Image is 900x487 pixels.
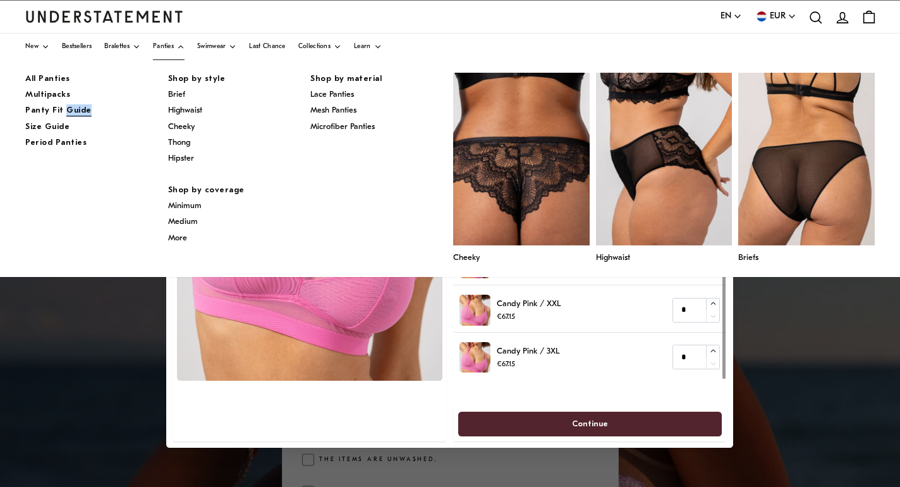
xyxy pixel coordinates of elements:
[168,216,198,228] a: Medium
[168,234,187,242] span: More
[453,73,590,264] a: Cheeky
[453,252,590,264] span: Cheeky
[310,73,382,85] span: Shop by material
[310,106,356,114] span: Mesh Panties
[310,121,375,133] a: Microfiber Panties
[25,90,70,99] span: Multipacks
[25,89,70,101] a: Multipacks
[168,152,194,165] a: Hipster
[738,73,875,264] a: Briefs
[721,9,742,23] button: EN
[25,104,92,117] a: Panty Fit Guide
[168,232,187,245] a: More
[168,200,202,213] a: Minimum
[770,9,786,23] span: EUR
[460,295,491,326] img: CPME-BRA-018-126.jpg
[168,137,190,149] a: Thong
[168,218,198,226] span: Medium
[354,44,371,50] span: Learn
[721,9,731,23] span: EN
[298,44,331,50] span: Collections
[25,75,70,83] span: All Panties
[168,104,202,117] a: Highwaist
[249,44,285,50] span: Last Chance
[458,412,722,436] button: Continue
[25,139,87,147] span: Period Panties
[168,184,245,197] span: Shop by coverage
[497,359,560,371] p: €67.15
[153,44,174,50] span: Panties
[168,123,195,131] span: Cheeky
[168,106,202,114] span: Highwaist
[25,121,70,133] a: Size Guide
[354,34,382,60] a: Learn
[197,34,236,60] a: Swimwear
[738,252,875,264] span: Briefs
[168,202,202,210] span: Minimum
[310,104,356,117] a: Mesh Panties
[497,345,560,358] p: Candy Pink / 3XL
[168,90,185,99] span: Brief
[596,252,733,264] span: Highwaist
[25,73,70,85] a: All Panties
[25,123,70,131] span: Size Guide
[168,154,194,163] span: Hipster
[153,34,185,60] a: Panties
[497,297,561,311] p: Candy Pink / XXL
[168,89,185,101] a: Brief
[104,34,140,60] a: Bralettes
[460,342,491,373] img: CPME-BRA-018-126.jpg
[310,90,354,99] span: Lace Panties
[197,44,226,50] span: Swimwear
[25,137,87,149] a: Period Panties
[310,123,375,131] span: Microfiber Panties
[168,73,226,85] span: Shop by style
[25,11,183,22] a: Understatement Homepage
[596,73,733,264] a: Highwaist
[168,139,190,147] span: Thong
[62,34,92,60] a: Bestsellers
[298,34,341,60] a: Collections
[25,106,92,114] span: Panty Fit Guide
[755,9,796,23] button: EUR
[104,44,130,50] span: Bralettes
[168,121,195,133] a: Cheeky
[572,412,608,436] span: Continue
[25,44,39,50] span: New
[249,34,285,60] a: Last Chance
[497,311,561,323] p: €67.15
[25,34,49,60] a: New
[310,89,354,101] a: Lace Panties
[62,44,92,50] span: Bestsellers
